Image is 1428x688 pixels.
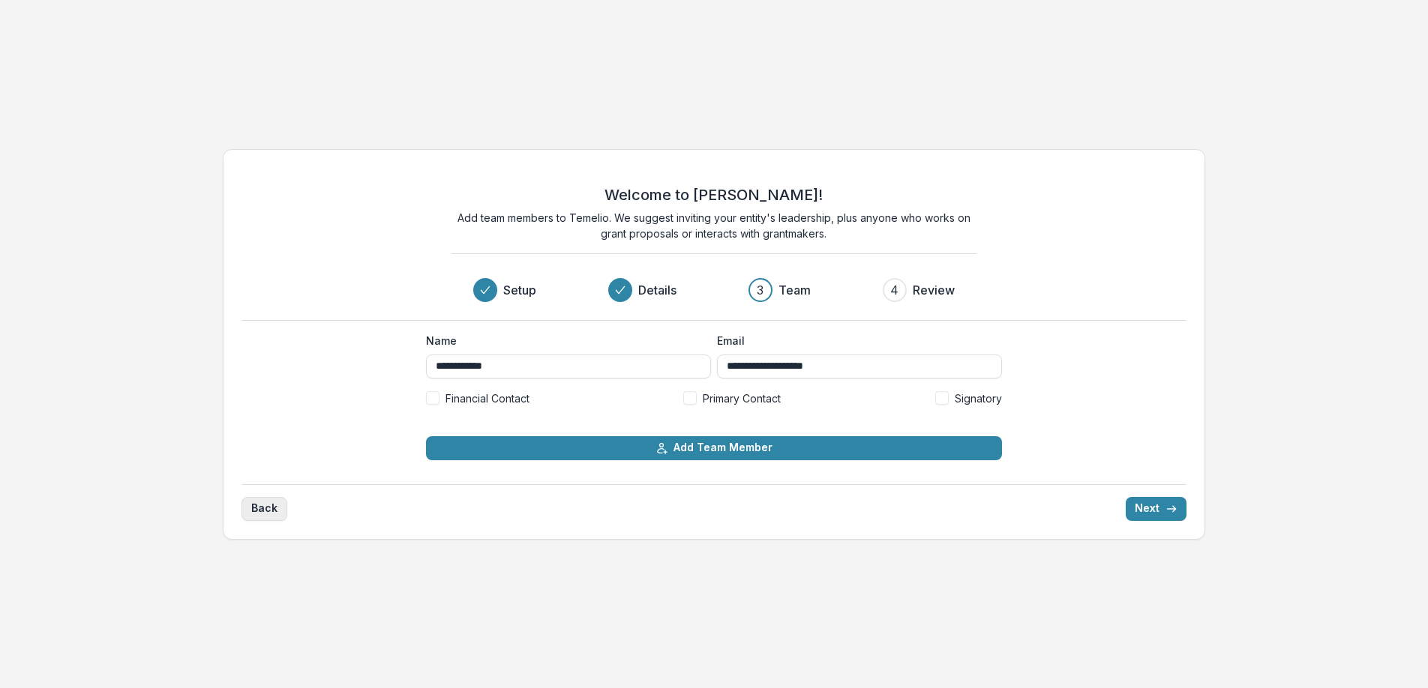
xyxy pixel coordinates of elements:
[757,281,763,299] div: 3
[1126,497,1186,521] button: Next
[451,210,976,241] p: Add team members to Temelio. We suggest inviting your entity's leadership, plus anyone who works ...
[503,281,536,299] h3: Setup
[445,390,529,406] span: Financial Contact
[241,497,287,521] button: Back
[717,333,993,348] label: Email
[604,186,823,204] h2: Welcome to [PERSON_NAME]!
[426,333,702,348] label: Name
[890,281,898,299] div: 4
[473,278,955,302] div: Progress
[955,390,1002,406] span: Signatory
[703,390,781,406] span: Primary Contact
[638,281,676,299] h3: Details
[426,436,1002,460] button: Add Team Member
[778,281,811,299] h3: Team
[913,281,955,299] h3: Review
